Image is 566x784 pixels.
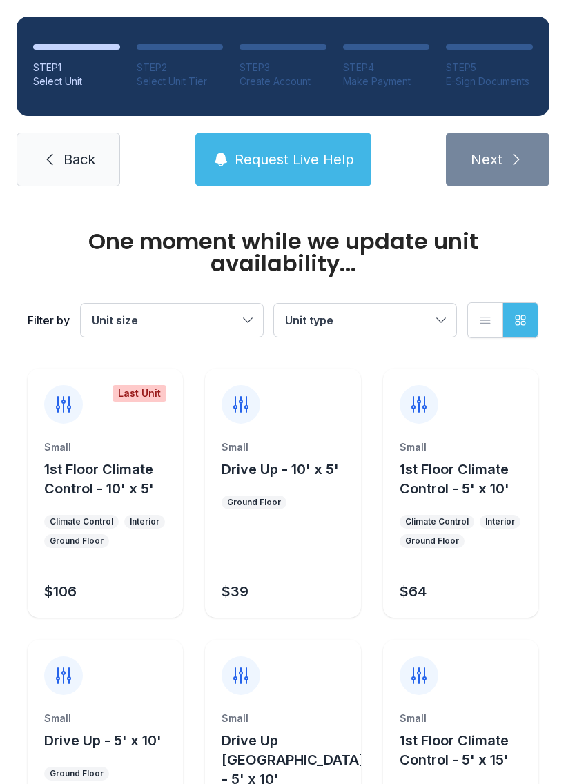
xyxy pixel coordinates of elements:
button: Unit size [81,304,263,337]
div: Ground Floor [50,768,104,779]
div: Create Account [240,75,326,88]
div: Filter by [28,312,70,329]
div: E-Sign Documents [446,75,533,88]
div: Small [400,712,522,725]
span: Unit size [92,313,138,327]
div: STEP 4 [343,61,430,75]
div: $39 [222,582,248,601]
div: Make Payment [343,75,430,88]
div: Interior [485,516,515,527]
div: STEP 3 [240,61,326,75]
div: STEP 5 [446,61,533,75]
div: Ground Floor [227,497,281,508]
div: $64 [400,582,427,601]
div: Climate Control [50,516,113,527]
span: 1st Floor Climate Control - 5' x 15' [400,732,509,768]
button: Drive Up - 5' x 10' [44,731,162,750]
div: Climate Control [405,516,469,527]
span: Drive Up - 5' x 10' [44,732,162,749]
span: Next [471,150,502,169]
div: Select Unit [33,75,120,88]
span: 1st Floor Climate Control - 10' x 5' [44,461,154,497]
span: Request Live Help [235,150,354,169]
button: Unit type [274,304,456,337]
div: Small [400,440,522,454]
div: STEP 2 [137,61,224,75]
span: Back [64,150,95,169]
div: One moment while we update unit availability... [28,231,538,275]
div: STEP 1 [33,61,120,75]
div: Ground Floor [50,536,104,547]
button: Drive Up - 10' x 5' [222,460,339,479]
button: 1st Floor Climate Control - 10' x 5' [44,460,177,498]
div: Ground Floor [405,536,459,547]
div: Small [222,712,344,725]
button: 1st Floor Climate Control - 5' x 10' [400,460,533,498]
div: Small [44,712,166,725]
span: Unit type [285,313,333,327]
div: Select Unit Tier [137,75,224,88]
span: 1st Floor Climate Control - 5' x 10' [400,461,509,497]
div: Interior [130,516,159,527]
span: Drive Up - 10' x 5' [222,461,339,478]
div: $106 [44,582,77,601]
div: Last Unit [113,385,166,402]
div: Small [222,440,344,454]
div: Small [44,440,166,454]
button: 1st Floor Climate Control - 5' x 15' [400,731,533,770]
